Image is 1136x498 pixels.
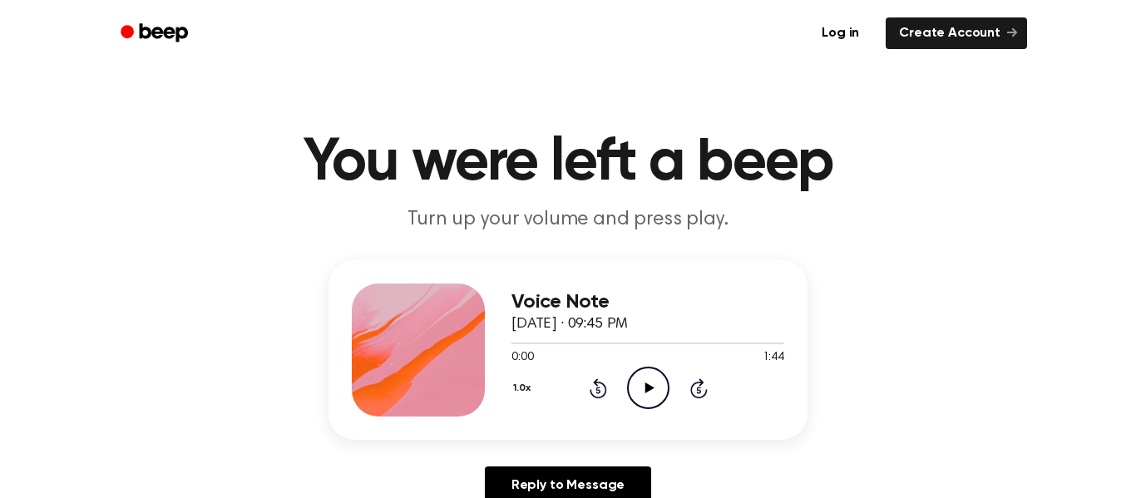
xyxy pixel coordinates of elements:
a: Log in [805,14,876,52]
button: 1.0x [511,374,536,402]
h3: Voice Note [511,291,784,313]
span: [DATE] · 09:45 PM [511,317,628,332]
a: Create Account [886,17,1027,49]
span: 1:44 [763,349,784,367]
p: Turn up your volume and press play. [249,206,887,234]
h1: You were left a beep [142,133,994,193]
span: 0:00 [511,349,533,367]
a: Beep [109,17,203,50]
